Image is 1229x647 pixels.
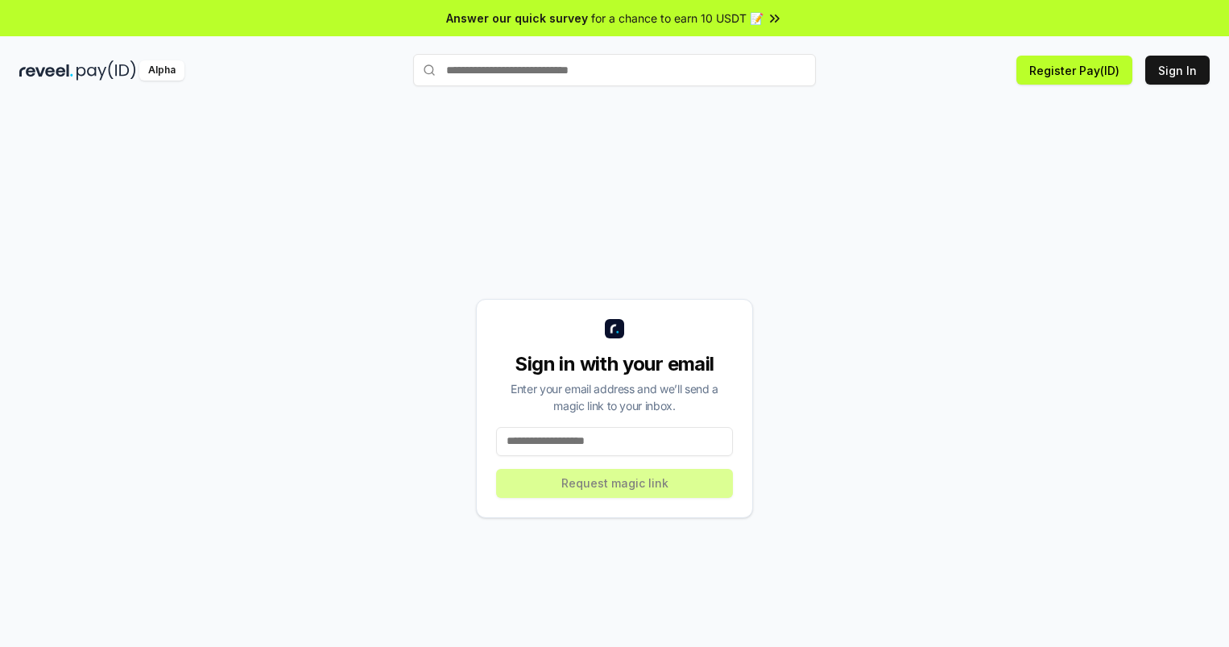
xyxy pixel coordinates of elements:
button: Sign In [1145,56,1210,85]
div: Sign in with your email [496,351,733,377]
img: reveel_dark [19,60,73,81]
img: logo_small [605,319,624,338]
button: Register Pay(ID) [1016,56,1132,85]
div: Alpha [139,60,184,81]
div: Enter your email address and we’ll send a magic link to your inbox. [496,380,733,414]
span: for a chance to earn 10 USDT 📝 [591,10,763,27]
img: pay_id [77,60,136,81]
span: Answer our quick survey [446,10,588,27]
